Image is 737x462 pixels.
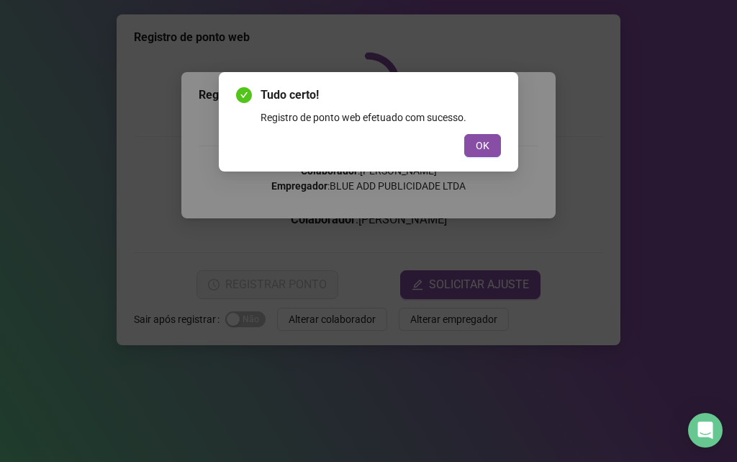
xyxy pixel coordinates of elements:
span: Tudo certo! [261,86,501,104]
div: Open Intercom Messenger [688,413,723,448]
span: OK [476,138,489,154]
span: check-circle [236,87,252,103]
button: OK [464,134,501,157]
div: Registro de ponto web efetuado com sucesso. [261,110,501,125]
